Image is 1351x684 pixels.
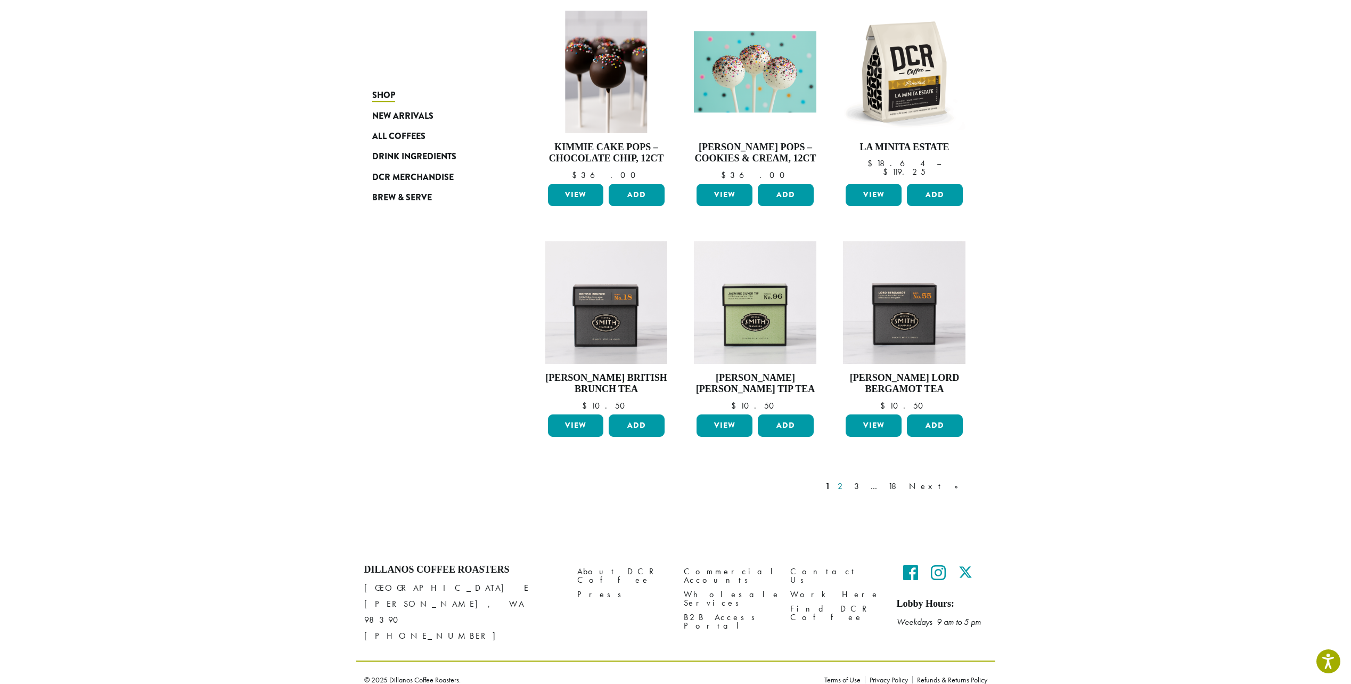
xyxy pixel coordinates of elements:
[572,169,581,181] span: $
[694,372,816,395] h4: [PERSON_NAME] [PERSON_NAME] Tip Tea
[758,414,814,437] button: Add
[545,11,668,180] a: Kimmie Cake Pops – Chocolate Chip, 12ct $36.00
[937,158,941,169] span: –
[852,480,865,493] a: 3
[721,169,730,181] span: $
[545,372,668,395] h4: [PERSON_NAME] British Brunch Tea
[843,372,965,395] h4: [PERSON_NAME] Lord Bergamot Tea
[372,150,456,164] span: Drink Ingredients
[867,158,877,169] span: $
[907,480,968,493] a: Next »
[886,480,904,493] a: 18
[880,400,889,411] span: $
[545,241,667,364] img: British-Brunch-Signature-Black-Carton-2023-2.jpg
[897,598,987,610] h5: Lobby Hours:
[731,400,779,411] bdi: 10.50
[758,184,814,206] button: Add
[790,601,881,624] a: Find DCR Coffee
[609,414,665,437] button: Add
[843,142,965,153] h4: La Minita Estate
[694,31,816,112] img: Cookies-and-Cream.png
[721,169,790,181] bdi: 36.00
[566,11,647,133] img: Chocolate-Chip.png
[694,142,816,165] h4: [PERSON_NAME] Pops – Cookies & Cream, 12ct
[869,480,883,493] a: …
[372,130,425,143] span: All Coffees
[577,564,668,587] a: About DCR Coffee
[372,89,395,102] span: Shop
[684,564,774,587] a: Commercial Accounts
[364,580,561,644] p: [GEOGRAPHIC_DATA] E [PERSON_NAME], WA 98390 [PHONE_NUMBER]
[790,587,881,601] a: Work Here
[372,126,500,146] a: All Coffees
[846,414,902,437] a: View
[372,191,432,205] span: Brew & Serve
[897,616,981,628] em: Weekdays 9 am to 5 pm
[364,564,561,576] h4: Dillanos Coffee Roasters
[545,142,668,165] h4: Kimmie Cake Pops – Chocolate Chip, 12ct
[548,184,604,206] a: View
[364,676,808,683] p: © 2025 Dillanos Coffee Roasters.
[731,400,740,411] span: $
[843,11,965,133] img: DCR-12oz-La-Minita-Estate-Stock-scaled.png
[577,587,668,601] a: Press
[880,400,928,411] bdi: 10.50
[609,184,665,206] button: Add
[867,158,927,169] bdi: 18.64
[694,241,816,410] a: [PERSON_NAME] [PERSON_NAME] Tip Tea $10.50
[372,85,500,105] a: Shop
[694,11,816,180] a: [PERSON_NAME] Pops – Cookies & Cream, 12ct $36.00
[372,146,500,167] a: Drink Ingredients
[372,110,433,123] span: New Arrivals
[572,169,641,181] bdi: 36.00
[823,480,832,493] a: 1
[907,414,963,437] button: Add
[865,676,912,683] a: Privacy Policy
[697,414,752,437] a: View
[836,480,849,493] a: 2
[372,105,500,126] a: New Arrivals
[843,11,965,180] a: La Minita Estate
[545,241,668,410] a: [PERSON_NAME] British Brunch Tea $10.50
[843,241,965,410] a: [PERSON_NAME] Lord Bergamot Tea $10.50
[883,166,926,177] bdi: 119.25
[912,676,987,683] a: Refunds & Returns Policy
[843,241,965,364] img: Lord-Bergamot-Signature-Black-Carton-2023-1.jpg
[790,564,881,587] a: Contact Us
[582,400,591,411] span: $
[883,166,892,177] span: $
[582,400,630,411] bdi: 10.50
[907,184,963,206] button: Add
[694,241,816,364] img: Jasmine-Silver-Tip-Signature-Green-Carton-2023.jpg
[684,610,774,633] a: B2B Access Portal
[372,171,454,184] span: DCR Merchandise
[372,188,500,208] a: Brew & Serve
[684,587,774,610] a: Wholesale Services
[824,676,865,683] a: Terms of Use
[697,184,752,206] a: View
[548,414,604,437] a: View
[372,167,500,188] a: DCR Merchandise
[846,184,902,206] a: View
